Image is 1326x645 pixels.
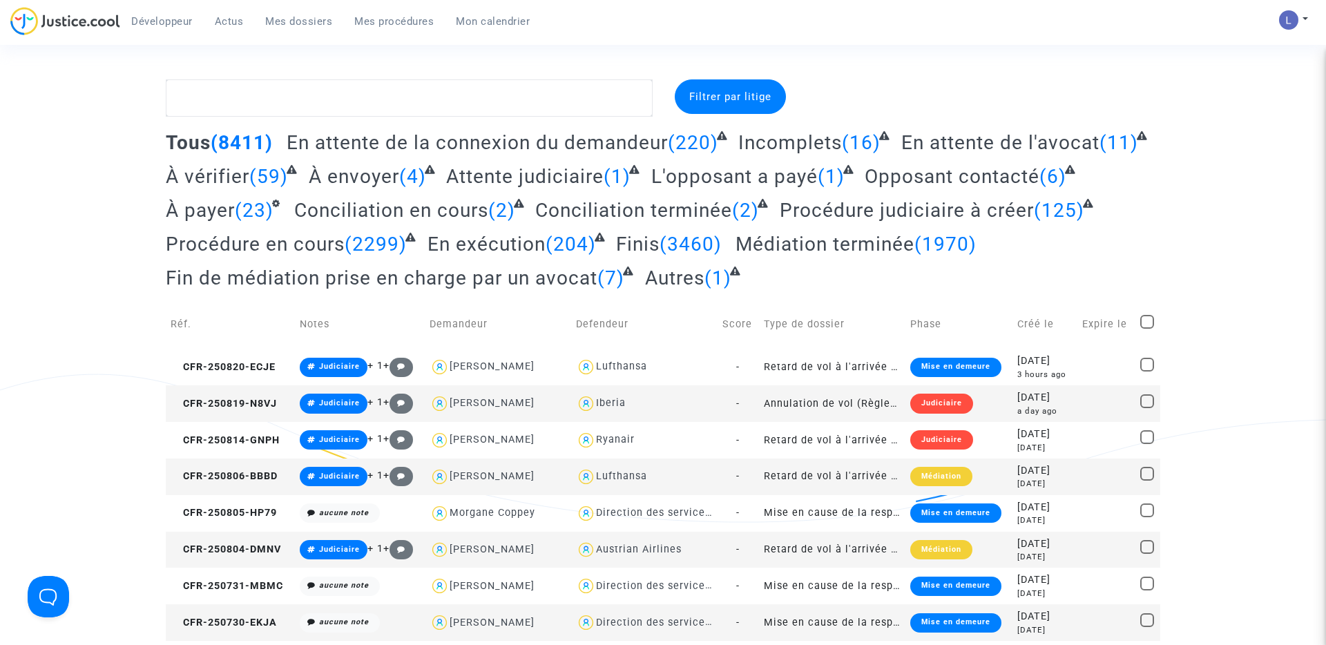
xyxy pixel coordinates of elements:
[367,396,383,408] span: + 1
[910,394,973,413] div: Judiciaire
[445,11,541,32] a: Mon calendrier
[1017,588,1073,599] div: [DATE]
[171,580,283,592] span: CFR-250731-MBMC
[842,131,881,154] span: (16)
[759,532,905,568] td: Retard de vol à l'arrivée (Règlement CE n°261/2004)
[704,267,731,289] span: (1)
[910,430,973,450] div: Judiciaire
[166,199,235,222] span: À payer
[597,267,624,289] span: (7)
[651,165,818,188] span: L'opposant a payé
[759,568,905,604] td: Mise en cause de la responsabilité de l'Etat pour lenteur excessive de la Justice (sans requête)
[759,604,905,641] td: Mise en cause de la responsabilité de l'Etat pour lenteur excessive de la Justice (sans requête)
[430,467,450,487] img: icon-user.svg
[450,434,535,445] div: [PERSON_NAME]
[1017,609,1073,624] div: [DATE]
[905,300,1012,349] td: Phase
[450,507,535,519] div: Morgane Coppey
[131,15,193,28] span: Développeur
[736,361,740,373] span: -
[450,543,535,555] div: [PERSON_NAME]
[235,199,273,222] span: (23)
[204,11,255,32] a: Actus
[354,15,434,28] span: Mes procédures
[430,503,450,523] img: icon-user.svg
[738,131,842,154] span: Incomplets
[319,617,369,626] i: aucune note
[1017,500,1073,515] div: [DATE]
[759,422,905,459] td: Retard de vol à l'arrivée (Règlement CE n°261/2004)
[736,434,740,446] span: -
[1279,10,1298,30] img: AATXAJzI13CaqkJmx-MOQUbNyDE09GJ9dorwRvFSQZdH=s96-c
[171,470,278,482] span: CFR-250806-BBBD
[576,503,596,523] img: icon-user.svg
[345,233,407,256] span: (2299)
[759,300,905,349] td: Type de dossier
[759,385,905,422] td: Annulation de vol (Règlement CE n°261/2004)
[910,613,1001,633] div: Mise en demeure
[1017,405,1073,417] div: a day ago
[319,472,360,481] span: Judiciaire
[171,543,281,555] span: CFR-250804-DMNV
[910,577,1001,596] div: Mise en demeure
[343,11,445,32] a: Mes procédures
[914,233,977,256] span: (1970)
[1017,369,1073,381] div: 3 hours ago
[171,398,277,410] span: CFR-250819-N8VJ
[367,360,383,372] span: + 1
[166,233,345,256] span: Procédure en cours
[319,398,360,407] span: Judiciaire
[450,580,535,592] div: [PERSON_NAME]
[546,233,596,256] span: (204)
[399,165,426,188] span: (4)
[689,90,771,103] span: Filtrer par litige
[736,398,740,410] span: -
[732,199,759,222] span: (2)
[367,433,383,445] span: + 1
[576,540,596,560] img: icon-user.svg
[668,131,718,154] span: (220)
[295,300,425,349] td: Notes
[759,459,905,495] td: Retard de vol à l'arrivée (Règlement CE n°261/2004)
[736,617,740,628] span: -
[576,394,596,414] img: icon-user.svg
[604,165,631,188] span: (1)
[430,613,450,633] img: icon-user.svg
[430,394,450,414] img: icon-user.svg
[1077,300,1135,349] td: Expire le
[660,233,722,256] span: (3460)
[645,267,704,289] span: Autres
[450,617,535,628] div: [PERSON_NAME]
[287,131,668,154] span: En attente de la connexion du demandeur
[759,495,905,532] td: Mise en cause de la responsabilité de l'Etat pour lenteur excessive de la Justice (sans requête)
[596,397,626,409] div: Iberia
[367,543,383,555] span: + 1
[450,470,535,482] div: [PERSON_NAME]
[430,430,450,450] img: icon-user.svg
[367,470,383,481] span: + 1
[254,11,343,32] a: Mes dossiers
[1017,463,1073,479] div: [DATE]
[1017,427,1073,442] div: [DATE]
[211,131,273,154] span: (8411)
[535,199,732,222] span: Conciliation terminée
[910,467,972,486] div: Médiation
[910,503,1001,523] div: Mise en demeure
[171,617,277,628] span: CFR-250730-EKJA
[736,543,740,555] span: -
[10,7,120,35] img: jc-logo.svg
[166,131,211,154] span: Tous
[576,357,596,377] img: icon-user.svg
[736,507,740,519] span: -
[446,165,604,188] span: Attente judiciaire
[1017,551,1073,563] div: [DATE]
[1034,199,1084,222] span: (125)
[265,15,332,28] span: Mes dossiers
[596,507,979,519] div: Direction des services judiciaires du Ministère de la Justice - Bureau FIP4
[166,267,597,289] span: Fin de médiation prise en charge par un avocat
[1017,354,1073,369] div: [DATE]
[383,543,413,555] span: +
[383,360,413,372] span: +
[171,361,276,373] span: CFR-250820-ECJE
[319,362,360,371] span: Judiciaire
